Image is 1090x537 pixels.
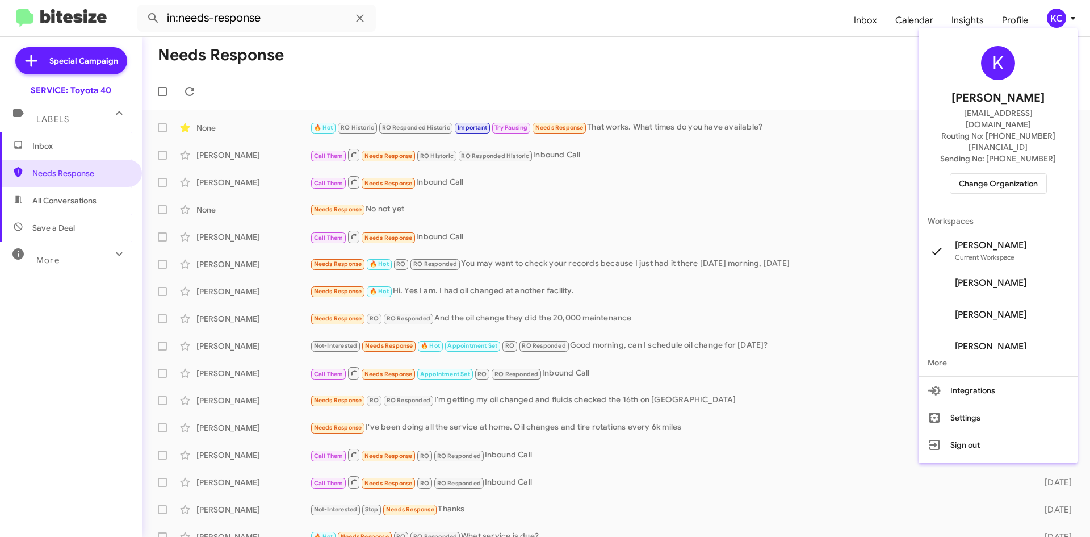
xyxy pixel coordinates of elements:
button: Settings [919,404,1078,431]
span: More [919,349,1078,376]
div: K [981,46,1015,80]
span: Current Workspace [955,253,1014,261]
span: [PERSON_NAME] [955,341,1026,352]
span: Routing No: [PHONE_NUMBER][FINANCIAL_ID] [932,130,1064,153]
span: [PERSON_NAME] [955,277,1026,289]
button: Sign out [919,431,1078,459]
span: [PERSON_NAME] [951,89,1045,107]
span: Sending No: [PHONE_NUMBER] [940,153,1056,164]
span: [PERSON_NAME] [955,309,1026,320]
span: Change Organization [959,174,1038,193]
button: Change Organization [950,173,1047,194]
span: [EMAIL_ADDRESS][DOMAIN_NAME] [932,107,1064,130]
button: Integrations [919,377,1078,404]
span: Workspaces [919,207,1078,235]
span: [PERSON_NAME] [955,240,1026,251]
